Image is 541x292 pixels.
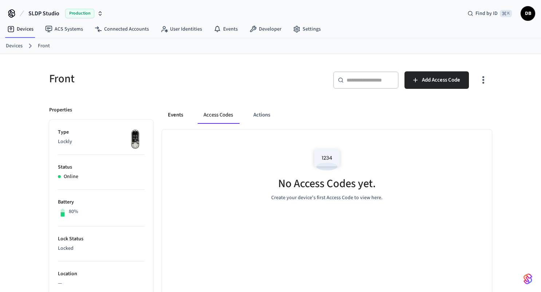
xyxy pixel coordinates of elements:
img: SeamLogoGradient.69752ec5.svg [524,273,532,285]
a: Developer [244,23,287,36]
p: 80% [69,208,78,216]
a: Devices [6,42,23,50]
button: Access Codes [198,106,239,124]
p: Location [58,270,145,278]
button: DB [521,6,535,21]
p: Create your device's first Access Code to view here. [271,194,383,202]
p: Locked [58,245,145,252]
div: ant example [162,106,492,124]
a: ACS Systems [39,23,89,36]
h5: Front [49,71,266,86]
span: Add Access Code [422,75,460,85]
a: Events [208,23,244,36]
span: Production [65,9,94,18]
img: Lockly Vision Lock, Front [126,129,145,150]
a: Settings [287,23,327,36]
span: ⌘ K [500,10,512,17]
img: Access Codes Empty State [311,144,343,175]
a: Connected Accounts [89,23,155,36]
p: Type [58,129,145,136]
button: Events [162,106,189,124]
button: Actions [248,106,276,124]
a: User Identities [155,23,208,36]
p: Lockly [58,138,145,146]
span: SLDP Studio [28,9,59,18]
button: Add Access Code [404,71,469,89]
p: — [58,280,145,287]
p: Status [58,163,145,171]
h5: No Access Codes yet. [278,176,376,191]
p: Online [64,173,78,181]
p: Properties [49,106,72,114]
a: Devices [1,23,39,36]
span: Find by ID [475,10,498,17]
a: Front [38,42,50,50]
p: Lock Status [58,235,145,243]
div: Find by ID⌘ K [462,7,518,20]
span: DB [521,7,534,20]
p: Battery [58,198,145,206]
